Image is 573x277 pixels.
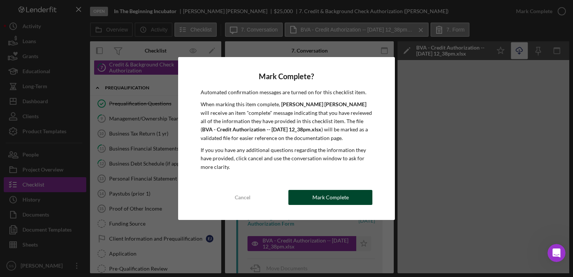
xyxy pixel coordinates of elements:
button: Cancel [201,190,285,205]
div: Cancel [235,190,250,205]
p: Automated confirmation messages are turned on for this checklist item. [201,88,372,96]
p: When marking this item complete, will receive an item "complete" message indicating that you have... [201,100,372,142]
b: BVA - Credit Authorization -- [DATE] 12_38pm.xlsx [202,126,321,132]
div: Mark Complete [312,190,349,205]
iframe: Intercom live chat [547,244,565,262]
p: If you you have any additional questions regarding the information they have provided, click canc... [201,146,372,171]
b: [PERSON_NAME] [PERSON_NAME] [281,101,366,107]
button: Mark Complete [288,190,372,205]
h4: Mark Complete? [201,72,372,81]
